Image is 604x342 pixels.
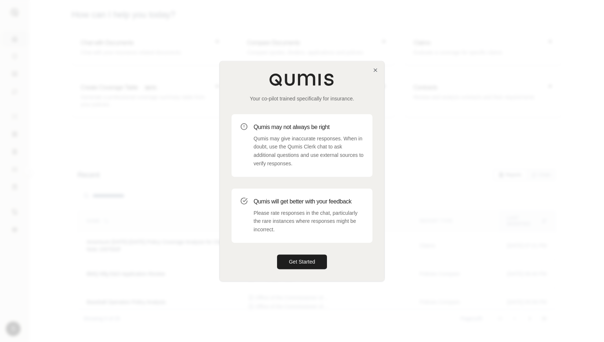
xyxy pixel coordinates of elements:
[232,95,372,102] p: Your co-pilot trained specifically for insurance.
[269,73,335,86] img: Qumis Logo
[254,197,364,206] h3: Qumis will get better with your feedback
[277,254,327,269] button: Get Started
[254,209,364,234] p: Please rate responses in the chat, particularly the rare instances where responses might be incor...
[254,123,364,132] h3: Qumis may not always be right
[254,135,364,168] p: Qumis may give inaccurate responses. When in doubt, use the Qumis Clerk chat to ask additional qu...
